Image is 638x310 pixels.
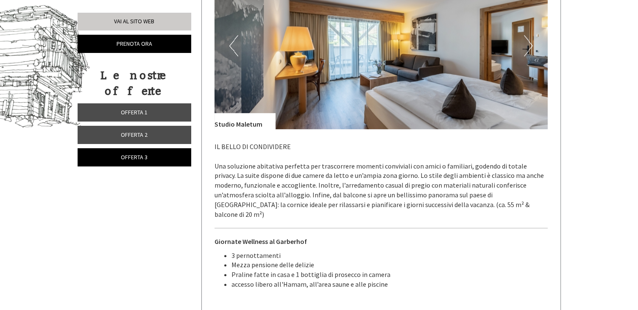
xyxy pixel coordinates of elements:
span: Offerta 1 [121,108,148,116]
li: 3 pernottamenti [231,251,548,260]
a: Vai al sito web [78,13,191,30]
span: Offerta 2 [121,131,148,138]
button: Previous [229,35,238,56]
button: Next [524,35,533,56]
strong: Giornate Wellness al Garberhof [215,237,307,246]
div: Studio Maletum [215,113,275,129]
span: Offerta 3 [121,153,148,161]
div: Le nostre offerte [78,68,189,99]
li: Praline fatte in casa e 1 bottiglia di prosecco in camera [231,270,548,280]
li: Mezza pensione delle delizie [231,260,548,270]
li: accesso libero all'Hamam, all’area saune e alle piscine [231,280,548,289]
a: Prenota ora [78,35,191,53]
p: IL BELLO DI CONDIVIDERE Una soluzione abitativa perfetta per trascorrere momenti conviviali con a... [215,142,548,219]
